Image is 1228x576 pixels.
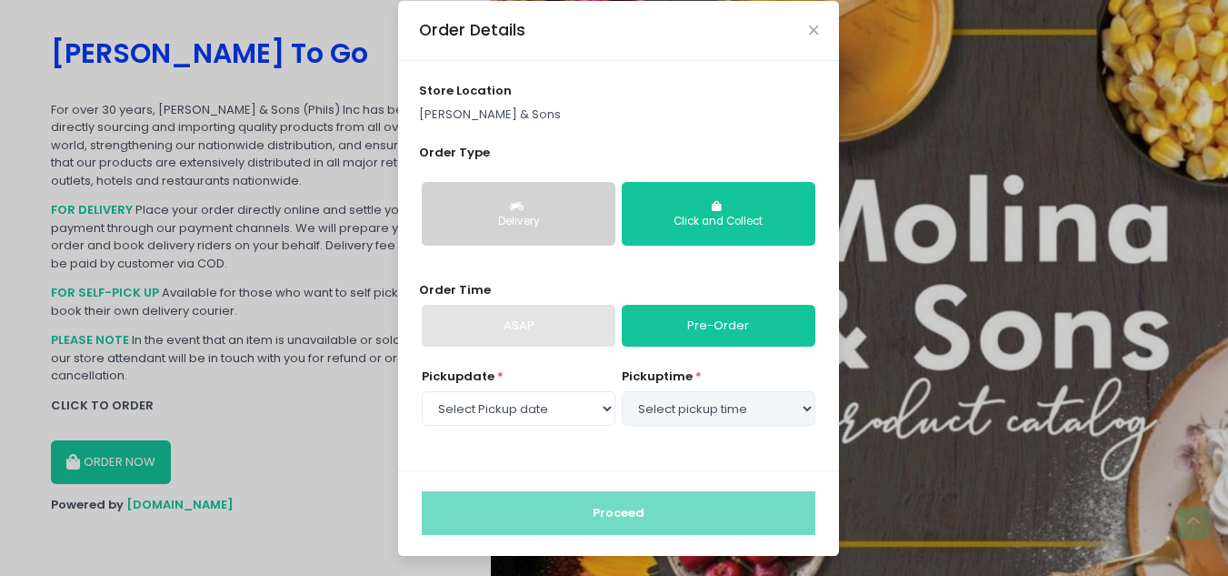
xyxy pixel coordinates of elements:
[419,144,490,161] span: Order Type
[622,182,815,246] button: Click and Collect
[422,368,494,385] span: Pickup date
[422,491,815,535] button: Proceed
[434,214,603,230] div: Delivery
[622,305,815,347] a: Pre-Order
[634,214,803,230] div: Click and Collect
[622,368,693,385] span: pickup time
[419,106,819,124] p: [PERSON_NAME] & Sons
[419,82,512,99] span: store location
[419,18,525,42] div: Order Details
[809,25,818,35] button: Close
[422,182,615,246] button: Delivery
[419,281,491,298] span: Order Time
